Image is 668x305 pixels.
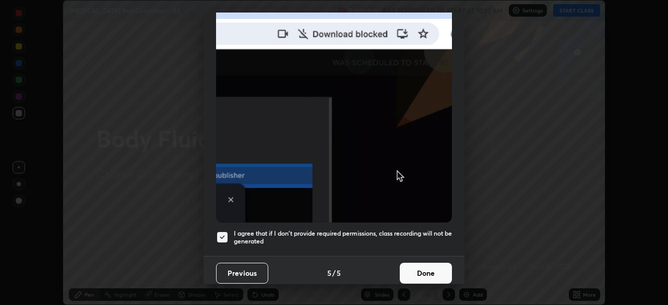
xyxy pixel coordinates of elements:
[327,267,331,278] h4: 5
[337,267,341,278] h4: 5
[234,229,452,246] h5: I agree that if I don't provide required permissions, class recording will not be generated
[400,263,452,284] button: Done
[216,263,268,284] button: Previous
[332,267,336,278] h4: /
